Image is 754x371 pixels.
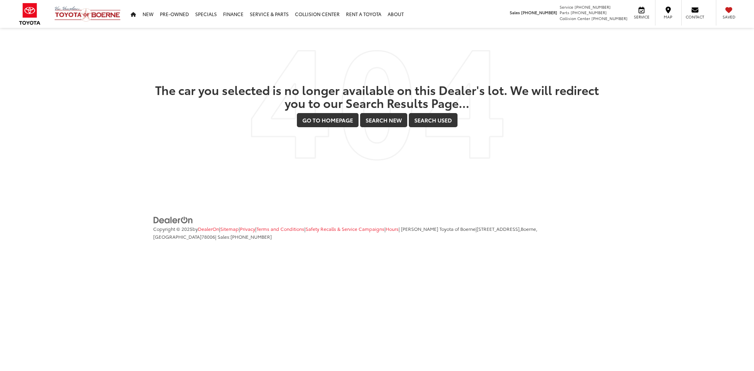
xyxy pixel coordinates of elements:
a: Search New [360,113,407,127]
span: | Sales: [215,233,272,240]
h2: The car you selected is no longer available on this Dealer's lot. We will redirect you to our Sea... [153,83,601,109]
a: Safety Recalls & Service Campaigns, Opens in a new tab [306,225,384,232]
img: Vic Vaughan Toyota of Boerne [54,6,121,22]
span: Map [659,14,677,20]
span: [GEOGRAPHIC_DATA] [153,233,201,240]
span: | [PERSON_NAME] Toyota of Boerne [399,225,476,232]
span: Contact [686,14,704,20]
span: | [304,225,384,232]
span: | [239,225,255,232]
span: by [192,225,219,232]
a: Privacy [240,225,255,232]
a: Sitemap [220,225,239,232]
span: [STREET_ADDRESS], [477,225,521,232]
span: [PHONE_NUMBER] [575,4,611,10]
span: Boerne, [521,225,537,232]
img: DealerOn [153,216,193,225]
span: [PHONE_NUMBER] [231,233,272,240]
span: Service [560,4,573,10]
a: Terms and Conditions [256,225,304,232]
a: Hours [386,225,399,232]
span: Service [633,14,650,20]
span: Sales [510,9,520,15]
span: [PHONE_NUMBER] [591,15,628,21]
span: Collision Center [560,15,590,21]
span: [PHONE_NUMBER] [571,9,607,15]
a: DealerOn [153,216,193,223]
span: | [255,225,304,232]
span: | [384,225,399,232]
span: Copyright © 2025 [153,225,192,232]
span: | [219,225,239,232]
span: [PHONE_NUMBER] [521,9,557,15]
a: Go to Homepage [297,113,359,127]
a: Search Used [409,113,458,127]
span: Parts [560,9,569,15]
span: Saved [720,14,738,20]
a: DealerOn Home Page [198,225,219,232]
span: 78006 [201,233,215,240]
